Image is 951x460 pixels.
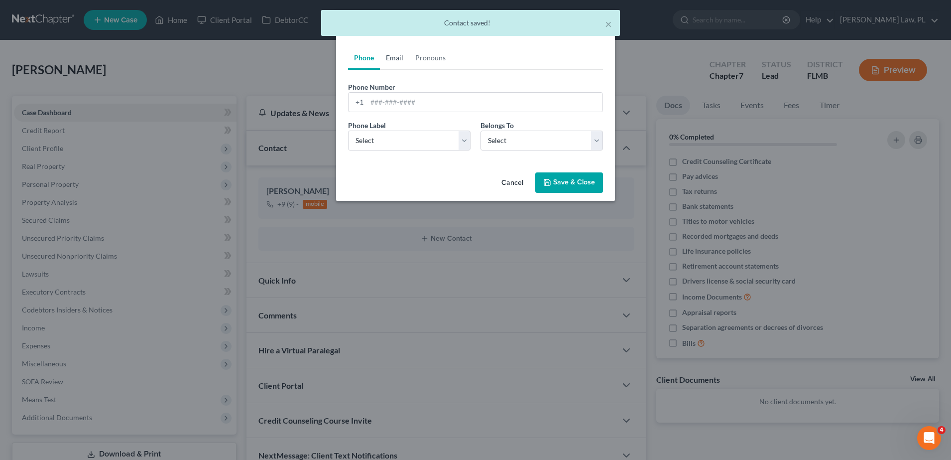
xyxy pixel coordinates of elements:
span: Phone Label [348,121,386,130]
div: +1 [349,93,367,112]
a: Pronouns [409,46,452,70]
a: Phone [348,46,380,70]
input: ###-###-#### [367,93,602,112]
button: Save & Close [535,172,603,193]
iframe: Intercom live chat [917,426,941,450]
button: Cancel [493,173,531,193]
span: Belongs To [480,121,514,130]
a: Email [380,46,409,70]
button: × [605,18,612,30]
div: Contact saved! [329,18,612,28]
span: Phone Number [348,83,395,91]
span: 4 [938,426,946,434]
